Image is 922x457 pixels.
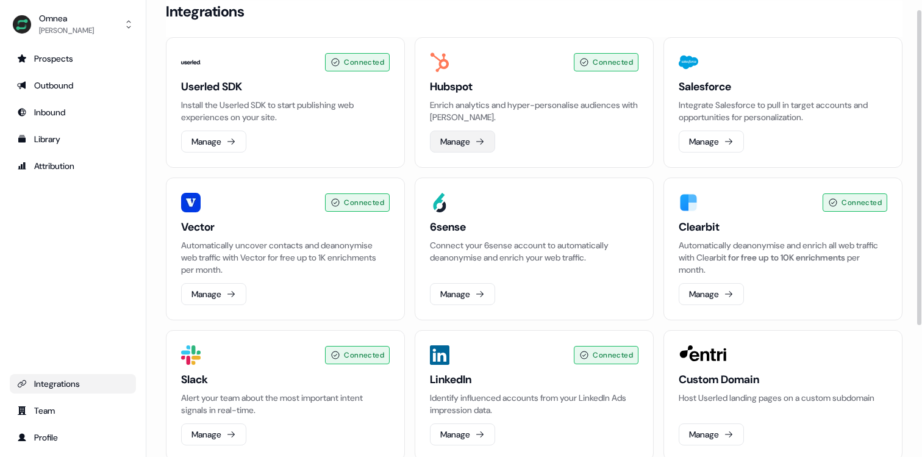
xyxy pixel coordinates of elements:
[181,79,390,94] h3: Userled SDK
[430,239,638,264] p: Connect your 6sense account to automatically deanonymise and enrich your web traffic.
[679,220,887,234] h3: Clearbit
[10,129,136,149] a: Go to templates
[181,283,246,305] button: Manage
[842,196,882,209] span: Connected
[430,283,495,305] button: Manage
[728,252,845,263] span: for free up to 10K enrichments
[430,392,638,416] p: Identify influenced accounts from your LinkedIn Ads impression data.
[181,220,390,234] h3: Vector
[679,392,887,404] p: Host Userled landing pages on a custom subdomain
[181,193,201,212] img: Vector image
[593,349,633,361] span: Connected
[166,2,244,21] h3: Integrations
[181,392,390,416] p: Alert your team about the most important intent signals in real-time.
[679,79,887,94] h3: Salesforce
[344,349,384,361] span: Connected
[17,52,129,65] div: Prospects
[10,156,136,176] a: Go to attribution
[10,76,136,95] a: Go to outbound experience
[181,131,246,153] button: Manage
[181,372,390,387] h3: Slack
[17,106,129,118] div: Inbound
[181,423,246,445] button: Manage
[679,131,744,153] button: Manage
[679,372,887,387] h3: Custom Domain
[430,131,495,153] button: Manage
[17,378,129,390] div: Integrations
[17,431,129,444] div: Profile
[39,12,94,24] div: Omnea
[181,99,390,123] p: Install the Userled SDK to start publishing web experiences on your site.
[679,423,744,445] button: Manage
[593,56,633,68] span: Connected
[17,160,129,172] div: Attribution
[679,239,887,276] div: Automatically deanonymise and enrich all web traffic with Clearbit per month.
[344,196,384,209] span: Connected
[17,405,129,417] div: Team
[430,372,638,387] h3: LinkedIn
[17,79,129,92] div: Outbound
[10,428,136,447] a: Go to profile
[430,79,638,94] h3: Hubspot
[10,374,136,394] a: Go to integrations
[181,239,390,276] p: Automatically uncover contacts and deanonymise web traffic with Vector for free up to 1K enrichme...
[679,283,744,305] button: Manage
[679,99,887,123] p: Integrate Salesforce to pull in target accounts and opportunities for personalization.
[430,99,638,123] p: Enrich analytics and hyper-personalise audiences with [PERSON_NAME].
[10,103,136,122] a: Go to Inbound
[344,56,384,68] span: Connected
[10,49,136,68] a: Go to prospects
[17,133,129,145] div: Library
[39,24,94,37] div: [PERSON_NAME]
[430,423,495,445] button: Manage
[430,220,638,234] h3: 6sense
[10,10,136,39] button: Omnea[PERSON_NAME]
[10,401,136,420] a: Go to team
